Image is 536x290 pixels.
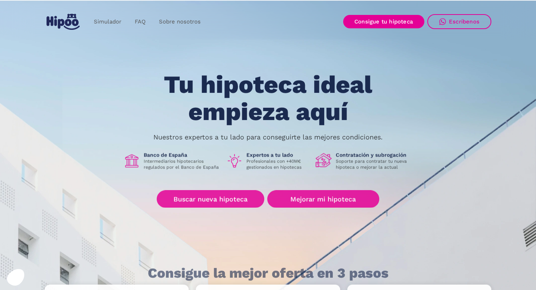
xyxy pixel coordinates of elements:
[45,11,81,33] a: home
[148,266,389,281] h1: Consigue la mejor oferta en 3 pasos
[343,15,424,28] a: Consigue tu hipoteca
[152,15,207,29] a: Sobre nosotros
[336,152,412,158] h1: Contratación y subrogación
[336,158,412,170] p: Soporte para contratar tu nueva hipoteca o mejorar la actual
[128,15,152,29] a: FAQ
[449,18,479,25] div: Escríbenos
[127,71,409,125] h1: Tu hipoteca ideal empieza aquí
[246,152,310,158] h1: Expertos a tu lado
[144,158,220,170] p: Intermediarios hipotecarios regulados por el Banco de España
[153,134,383,140] p: Nuestros expertos a tu lado para conseguirte las mejores condiciones.
[246,158,310,170] p: Profesionales con +40M€ gestionados en hipotecas
[267,190,379,208] a: Mejorar mi hipoteca
[87,15,128,29] a: Simulador
[157,190,264,208] a: Buscar nueva hipoteca
[144,152,220,158] h1: Banco de España
[427,14,491,29] a: Escríbenos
